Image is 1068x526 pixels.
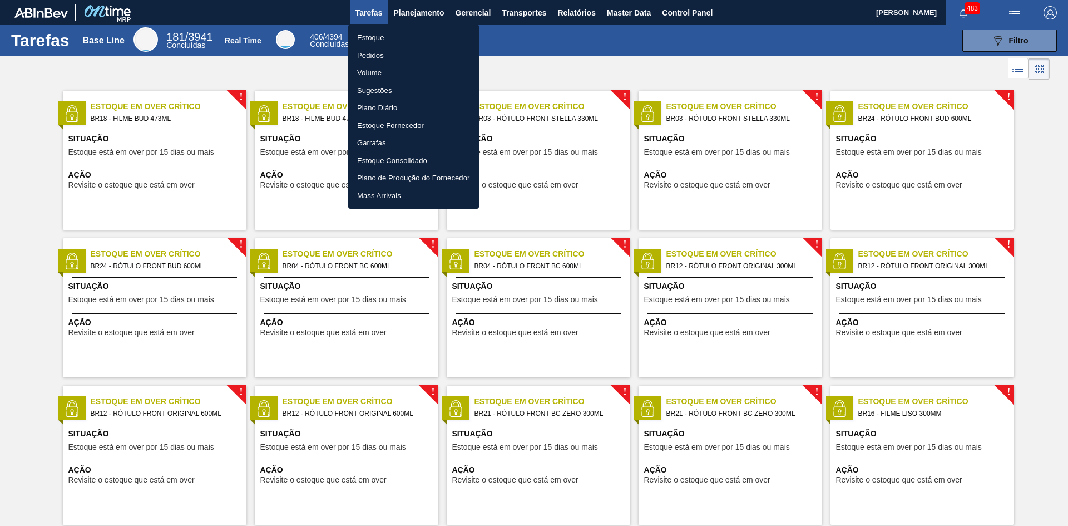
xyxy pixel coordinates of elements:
[348,187,479,205] a: Mass Arrivals
[348,82,479,100] a: Sugestões
[348,64,479,82] a: Volume
[348,134,479,152] a: Garrafas
[348,29,479,47] a: Estoque
[348,117,479,135] a: Estoque Fornecedor
[348,152,479,170] a: Estoque Consolidado
[348,99,479,117] a: Plano Diário
[348,169,479,187] a: Plano de Produção do Fornecedor
[348,47,479,65] a: Pedidos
